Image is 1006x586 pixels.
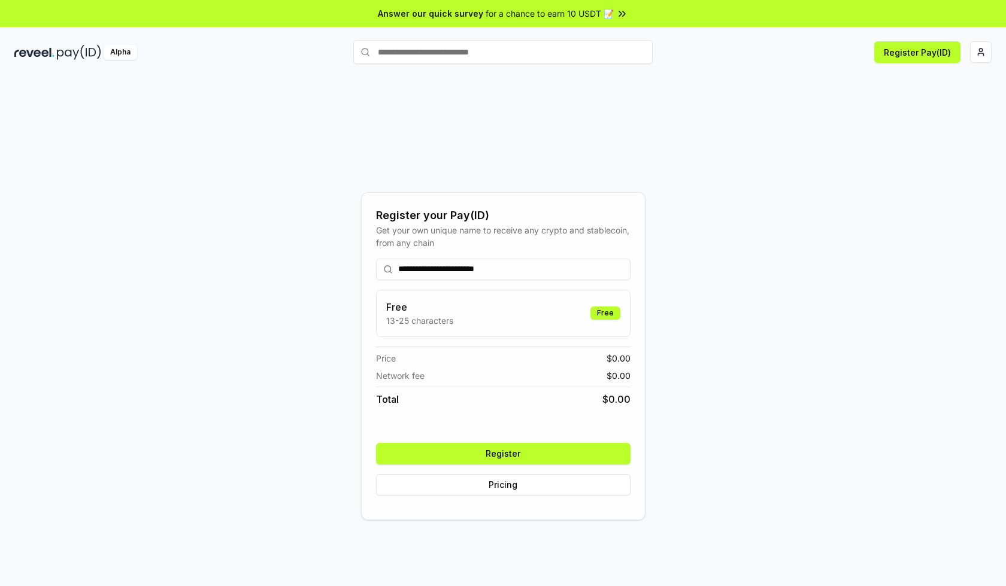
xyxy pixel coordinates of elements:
div: Get your own unique name to receive any crypto and stablecoin, from any chain [376,224,631,249]
span: Price [376,352,396,365]
button: Register Pay(ID) [874,41,960,63]
span: $ 0.00 [607,352,631,365]
span: for a chance to earn 10 USDT 📝 [486,7,614,20]
img: pay_id [57,45,101,60]
div: Alpha [104,45,137,60]
span: Total [376,392,399,406]
p: 13-25 characters [386,314,453,327]
span: Network fee [376,369,425,382]
span: Answer our quick survey [378,7,483,20]
div: Register your Pay(ID) [376,207,631,224]
span: $ 0.00 [602,392,631,406]
button: Pricing [376,474,631,496]
div: Free [590,306,620,320]
h3: Free [386,300,453,314]
img: reveel_dark [14,45,54,60]
span: $ 0.00 [607,369,631,382]
button: Register [376,443,631,464]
